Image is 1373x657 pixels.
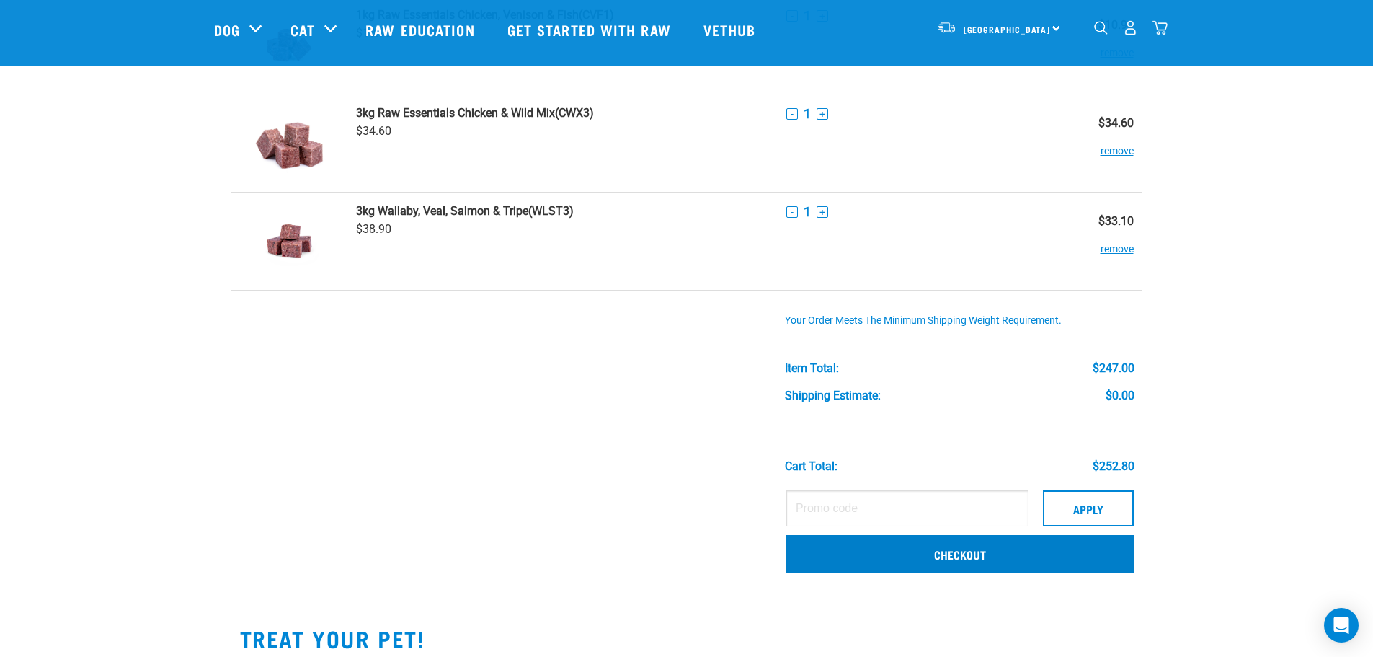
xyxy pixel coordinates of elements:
[214,19,240,40] a: Dog
[937,21,956,34] img: van-moving.png
[964,27,1051,32] span: [GEOGRAPHIC_DATA]
[493,1,689,58] a: Get started with Raw
[1094,21,1108,35] img: home-icon-1@2x.png
[786,490,1028,526] input: Promo code
[785,389,881,402] div: Shipping Estimate:
[1106,389,1134,402] div: $0.00
[356,106,555,120] strong: 3kg Raw Essentials Chicken & Wild Mix
[1051,94,1142,193] td: $34.60
[785,315,1134,327] div: Your order meets the minimum shipping weight requirement.
[804,204,811,219] span: 1
[1051,193,1142,291] td: $33.10
[785,460,837,473] div: Cart total:
[817,108,828,120] button: +
[786,535,1134,573] a: Checkout
[240,625,1134,651] h2: TREAT YOUR PET!
[1324,608,1359,643] div: Open Intercom Messenger
[817,206,828,218] button: +
[1101,228,1134,256] button: remove
[689,1,774,58] a: Vethub
[351,1,492,58] a: Raw Education
[1093,362,1134,375] div: $247.00
[1043,490,1134,526] button: Apply
[785,362,839,375] div: Item Total:
[1152,20,1168,35] img: home-icon@2x.png
[1093,460,1134,473] div: $252.80
[252,106,326,180] img: Raw Essentials Chicken & Wild Mix
[1101,130,1134,158] button: remove
[786,108,798,120] button: -
[786,206,798,218] button: -
[290,19,315,40] a: Cat
[356,204,769,218] a: 3kg Wallaby, Veal, Salmon & Tripe(WLST3)
[252,204,326,278] img: Wallaby, Veal, Salmon & Tripe
[356,106,769,120] a: 3kg Raw Essentials Chicken & Wild Mix(CWX3)
[1123,20,1138,35] img: user.png
[356,204,528,218] strong: 3kg Wallaby, Veal, Salmon & Tripe
[356,124,391,138] span: $34.60
[804,106,811,121] span: 1
[356,222,391,236] span: $38.90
